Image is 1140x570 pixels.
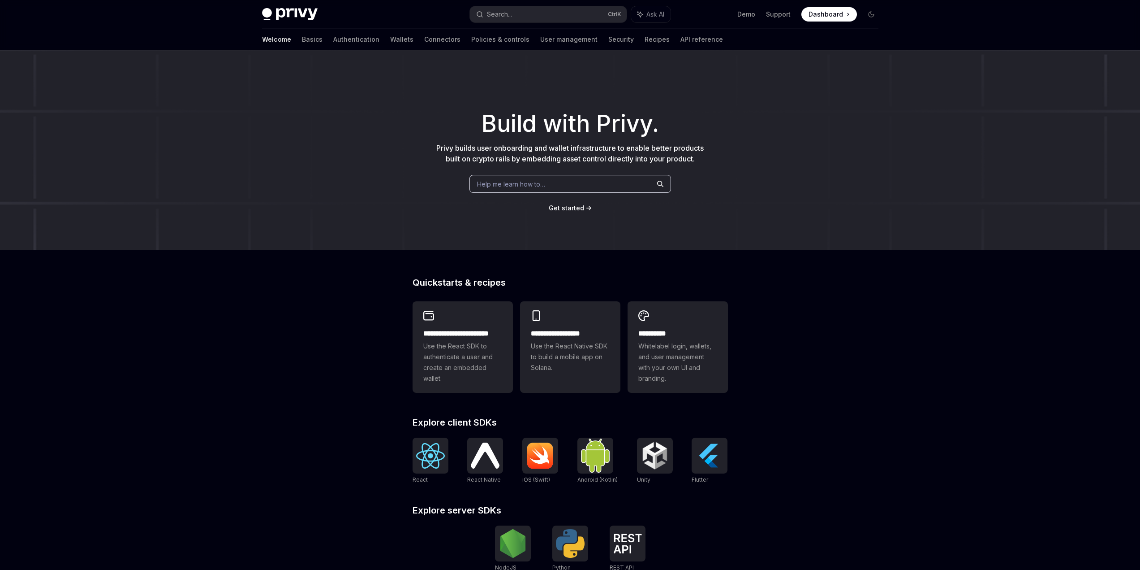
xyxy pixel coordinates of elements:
div: Search... [487,9,512,20]
span: React [413,476,428,483]
span: Whitelabel login, wallets, and user management with your own UI and branding. [638,341,717,384]
a: Security [608,29,634,50]
span: Use the React SDK to authenticate a user and create an embedded wallet. [423,341,502,384]
img: dark logo [262,8,318,21]
a: **** **** **** ***Use the React Native SDK to build a mobile app on Solana. [520,301,620,393]
button: Toggle dark mode [864,7,878,22]
a: Policies & controls [471,29,529,50]
button: Search...CtrlK [470,6,627,22]
span: Android (Kotlin) [577,476,618,483]
img: iOS (Swift) [526,442,555,469]
span: Build with Privy. [482,116,659,132]
span: Flutter [692,476,708,483]
img: React Native [471,443,499,468]
span: Get started [549,204,584,212]
a: Authentication [333,29,379,50]
img: Unity [641,441,669,470]
a: Welcome [262,29,291,50]
span: Help me learn how to… [477,179,545,189]
span: Explore client SDKs [413,418,497,427]
img: Python [556,529,585,558]
a: Support [766,10,791,19]
a: Get started [549,204,584,213]
img: React [416,443,445,469]
a: FlutterFlutter [692,438,727,484]
a: Dashboard [801,7,857,22]
span: Dashboard [809,10,843,19]
img: Flutter [695,441,724,470]
a: User management [540,29,598,50]
a: UnityUnity [637,438,673,484]
img: REST API [613,534,642,553]
img: Android (Kotlin) [581,439,610,472]
span: Unity [637,476,650,483]
a: Basics [302,29,323,50]
a: Android (Kotlin)Android (Kotlin) [577,438,618,484]
a: **** *****Whitelabel login, wallets, and user management with your own UI and branding. [628,301,728,393]
a: API reference [680,29,723,50]
span: Use the React Native SDK to build a mobile app on Solana. [531,341,610,373]
a: iOS (Swift)iOS (Swift) [522,438,558,484]
a: Connectors [424,29,460,50]
button: Ask AI [631,6,671,22]
a: Recipes [645,29,670,50]
span: Ctrl K [608,11,621,18]
span: Privy builds user onboarding and wallet infrastructure to enable better products built on crypto ... [436,144,704,163]
span: React Native [467,476,501,483]
span: Ask AI [646,10,664,19]
span: Quickstarts & recipes [413,278,506,287]
img: NodeJS [499,529,527,558]
a: React NativeReact Native [467,438,503,484]
span: iOS (Swift) [522,476,550,483]
a: Demo [737,10,755,19]
a: Wallets [390,29,413,50]
a: ReactReact [413,438,448,484]
span: Explore server SDKs [413,506,501,515]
